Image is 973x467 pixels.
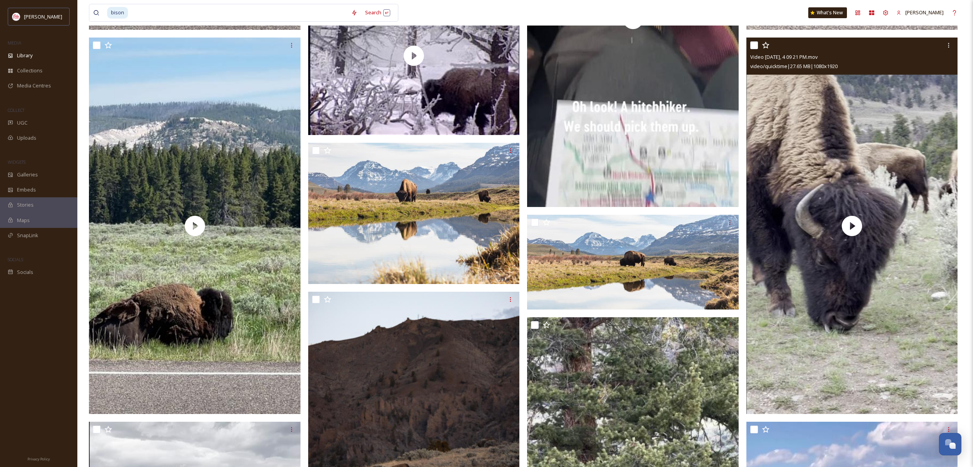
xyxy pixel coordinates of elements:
[17,52,32,59] span: Library
[746,38,958,414] img: thumbnail
[905,9,944,16] span: [PERSON_NAME]
[17,82,51,89] span: Media Centres
[17,171,38,178] span: Galleries
[24,13,62,20] span: [PERSON_NAME]
[17,217,30,224] span: Maps
[17,269,33,276] span: Socials
[17,134,36,142] span: Uploads
[27,457,50,462] span: Privacy Policy
[17,67,43,74] span: Collections
[27,454,50,463] a: Privacy Policy
[8,257,23,262] span: SOCIALS
[8,107,24,113] span: COLLECT
[750,63,838,70] span: video/quicktime | 27.65 MB | 1080 x 1920
[893,5,947,20] a: [PERSON_NAME]
[17,186,36,193] span: Embeds
[8,40,21,46] span: MEDIA
[308,143,520,284] img: bull-bison-graze-alongq-an-ephemeral-pool-in-lamar-valley_28113237148_o.jpg
[527,215,739,310] img: bull-bison-graze-qalong-an-ephemeral-pool-in-lamar-valley-panorama_42236085362_o.jpg
[939,433,961,455] button: Open Chat
[8,159,26,165] span: WIDGETS
[89,38,300,414] img: thumbnail
[17,232,38,239] span: SnapLink
[17,201,34,209] span: Stories
[808,7,847,18] a: What's New
[361,5,394,20] div: Search
[107,7,128,18] span: bison
[17,119,27,127] span: UGC
[750,53,818,60] span: Video [DATE], 4 09 21 PM.mov
[12,13,20,21] img: images%20(1).png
